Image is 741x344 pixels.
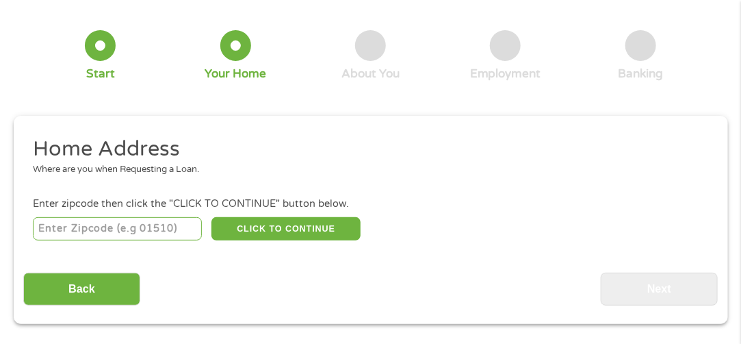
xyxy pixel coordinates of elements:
[205,66,266,82] div: Your Home
[601,273,718,306] input: Next
[341,66,400,82] div: About You
[86,66,115,82] div: Start
[23,273,140,306] input: Back
[33,163,698,177] div: Where are you when Requesting a Loan.
[33,197,707,212] div: Enter zipcode then click the "CLICK TO CONTINUE" button below.
[470,66,541,82] div: Employment
[618,66,663,82] div: Banking
[211,217,361,241] button: CLICK TO CONTINUE
[33,217,202,241] input: Enter Zipcode (e.g 01510)
[33,136,698,163] h2: Home Address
